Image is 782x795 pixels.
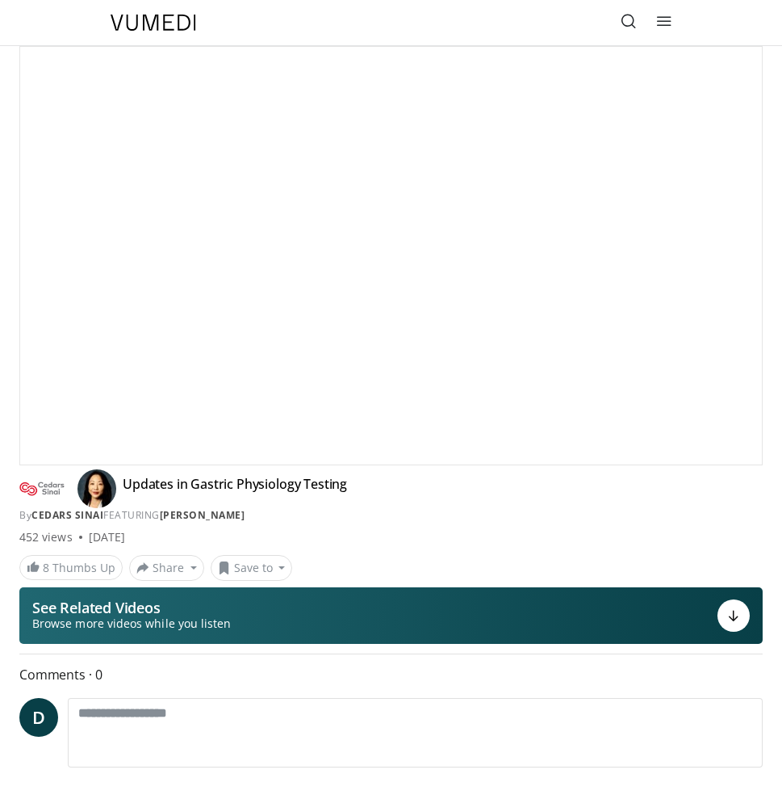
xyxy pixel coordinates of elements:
a: 8 Thumbs Up [19,555,123,580]
button: See Related Videos Browse more videos while you listen [19,587,763,644]
img: VuMedi Logo [111,15,196,31]
span: Browse more videos while you listen [32,616,231,632]
span: 8 [43,560,49,575]
button: Share [129,555,204,581]
img: Cedars Sinai [19,476,65,502]
img: Avatar [77,469,116,508]
p: See Related Videos [32,599,231,616]
div: By FEATURING [19,508,763,523]
div: [DATE] [89,529,125,545]
h4: Updates in Gastric Physiology Testing [123,476,347,502]
span: 452 views [19,529,73,545]
video-js: Video Player [20,47,762,465]
a: [PERSON_NAME] [160,508,245,522]
span: Comments 0 [19,664,763,685]
a: Cedars Sinai [31,508,103,522]
a: D [19,698,58,737]
button: Save to [211,555,293,581]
